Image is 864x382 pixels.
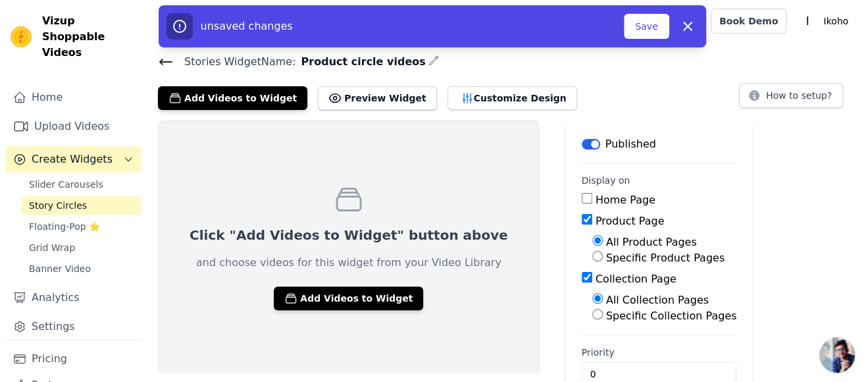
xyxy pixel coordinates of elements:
a: Banner Video [21,259,141,278]
span: Grid Wrap [29,241,75,254]
legend: Display on [582,174,630,187]
span: Banner Video [29,262,91,275]
div: v 4.0.25 [37,21,64,32]
button: Customize Design [447,86,577,110]
a: Settings [5,314,141,340]
p: Click "Add Videos to Widget" button above [190,226,508,244]
button: Add Videos to Widget [158,86,307,110]
span: Product circle videos [295,54,425,70]
a: Upload Videos [5,113,141,140]
span: Slider Carousels [29,178,103,191]
div: Keywords by Traffic [147,78,217,86]
label: Collection Page [596,273,676,285]
span: Floating-Pop ⭐ [29,220,100,233]
div: Domain Overview [53,78,118,86]
span: Story Circles [29,199,87,212]
div: Domain: [DOMAIN_NAME] [34,34,145,45]
a: Open chat [819,337,855,373]
a: Analytics [5,285,141,311]
button: How to setup? [739,83,843,108]
img: logo_orange.svg [21,21,32,32]
a: Slider Carousels [21,175,141,194]
a: Pricing [5,346,141,372]
span: Stories Widget Name: [174,54,295,70]
img: website_grey.svg [21,34,32,45]
span: unsaved changes [201,20,293,32]
div: Edit Name [428,53,439,70]
label: All Product Pages [606,236,697,248]
span: Create Widgets [32,151,113,167]
img: tab_keywords_by_traffic_grey.svg [133,76,143,87]
p: and choose videos for this widget from your Video Library [196,255,501,271]
button: Create Widgets [5,146,141,173]
button: Preview Widget [318,86,436,110]
label: Home Page [596,194,655,206]
p: Published [605,136,656,152]
a: Story Circles [21,196,141,215]
a: How to setup? [739,92,843,105]
button: Save [624,14,669,39]
img: tab_domain_overview_orange.svg [38,76,49,87]
a: Grid Wrap [21,238,141,257]
label: Specific Product Pages [606,252,724,264]
a: Home [5,84,141,111]
label: All Collection Pages [606,294,709,306]
label: Specific Collection Pages [606,310,737,322]
a: Floating-Pop ⭐ [21,217,141,236]
label: Product Page [596,215,665,227]
button: Add Videos to Widget [274,286,423,310]
label: Priority [582,346,737,359]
